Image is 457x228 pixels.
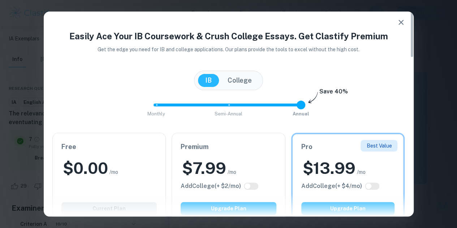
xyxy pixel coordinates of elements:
p: Best Value [366,142,392,150]
h6: Click to see all the additional College features. [181,182,241,190]
span: Semi-Annual [215,111,242,117]
h6: Save 40% [319,87,348,100]
h2: $ 7.99 [182,158,226,179]
span: Annual [293,111,309,117]
span: /mo [357,168,366,176]
h2: $ 13.99 [303,158,355,179]
p: Get the edge you need for IB and college applications. Our plans provide the tools to excel witho... [87,45,370,53]
h4: Easily Ace Your IB Coursework & Crush College Essays. Get Clastify Premium [52,30,405,43]
span: /mo [228,168,236,176]
h6: Premium [181,142,276,152]
img: subscription-arrow.svg [308,92,318,104]
span: /mo [109,168,118,176]
button: IB [198,74,219,87]
span: Monthly [147,111,165,117]
button: College [220,74,259,87]
h6: Free [61,142,157,152]
h2: $ 0.00 [63,158,108,179]
h6: Click to see all the additional College features. [301,182,362,190]
h6: Pro [301,142,395,152]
